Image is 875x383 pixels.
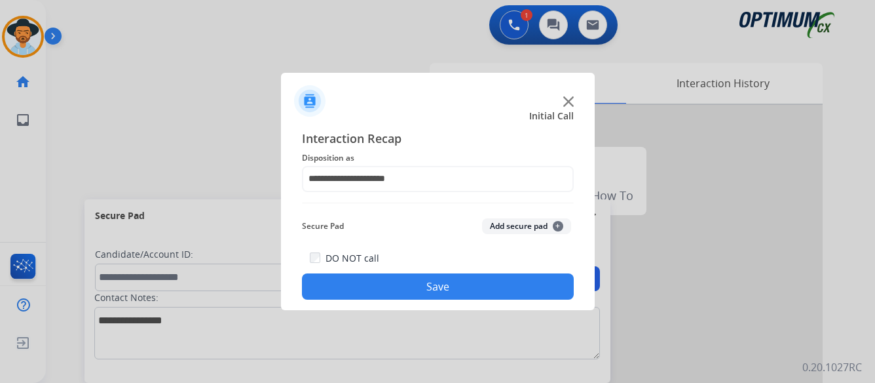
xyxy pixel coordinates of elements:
button: Add secure pad+ [482,218,571,234]
span: Initial Call [529,110,574,123]
p: 0.20.1027RC [802,359,862,375]
span: Interaction Recap [302,129,574,150]
label: DO NOT call [326,252,379,265]
img: contactIcon [294,85,326,117]
button: Save [302,273,574,300]
span: Disposition as [302,150,574,166]
span: + [553,221,563,232]
span: Secure Pad [302,218,344,234]
img: contact-recap-line.svg [302,203,574,203]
